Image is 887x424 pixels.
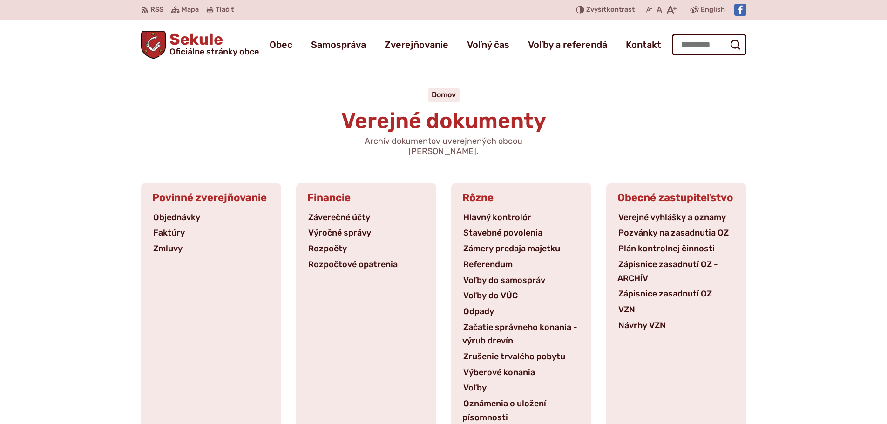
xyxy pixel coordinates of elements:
a: Kontakt [626,32,661,58]
a: Plán kontrolnej činnosti [617,243,716,254]
h3: Obecné zastupiteľstvo [606,183,746,211]
span: Zvýšiť [586,6,607,13]
a: Voľby [462,383,488,393]
a: Samospráva [311,32,366,58]
a: Zverejňovanie [385,32,448,58]
span: Mapa [182,4,199,15]
a: Voľby a referendá [528,32,607,58]
img: Prejsť na Facebook stránku [734,4,746,16]
span: RSS [150,4,163,15]
a: Voľný čas [467,32,509,58]
a: Domov [432,90,456,99]
a: Rozpočtové opatrenia [307,259,399,269]
span: Verejné dokumenty [341,108,546,134]
a: Zápisnice zasadnutí OZ [617,289,713,299]
a: Zámery predaja majetku [462,243,561,254]
a: Voľby do VÚC [462,290,519,301]
a: Hlavný kontrolór [462,212,532,222]
a: Pozvánky na zasadnutia OZ [617,228,730,238]
img: Prejsť na domovskú stránku [141,31,166,59]
a: Voľby do samospráv [462,275,546,285]
span: Oficiálne stránky obce [169,47,259,56]
a: Faktúry [152,228,186,238]
a: Výberové konania [462,367,536,377]
h3: Povinné zverejňovanie [141,183,281,211]
a: Výročné správy [307,228,372,238]
a: Zmluvy [152,243,183,254]
h3: Rôzne [451,183,591,211]
h3: Financie [296,183,436,211]
a: Obec [270,32,292,58]
a: Referendum [462,259,514,269]
a: Zrušenie trvalého pobytu [462,351,566,362]
a: Verejné vyhlášky a oznamy [617,212,727,222]
a: English [699,4,727,15]
a: Rozpočty [307,243,348,254]
a: VZN [617,304,636,315]
a: Objednávky [152,212,201,222]
a: Zápisnice zasadnutí OZ - ARCHÍV [617,259,718,283]
a: Logo Sekule, prejsť na domovskú stránku. [141,31,259,59]
a: Stavebné povolenia [462,228,543,238]
a: Oznámenia o uložení písomnosti [462,398,546,423]
span: kontrast [586,6,635,14]
span: Sekule [166,32,259,56]
a: Odpady [462,306,495,316]
span: Tlačiť [216,6,234,14]
a: Návrhy VZN [617,320,667,330]
a: Začatie správneho konania - výrub drevín [462,322,577,346]
a: Záverečné účty [307,212,371,222]
span: English [701,4,725,15]
p: Archív dokumentov uverejnených obcou [PERSON_NAME]. [332,136,555,156]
